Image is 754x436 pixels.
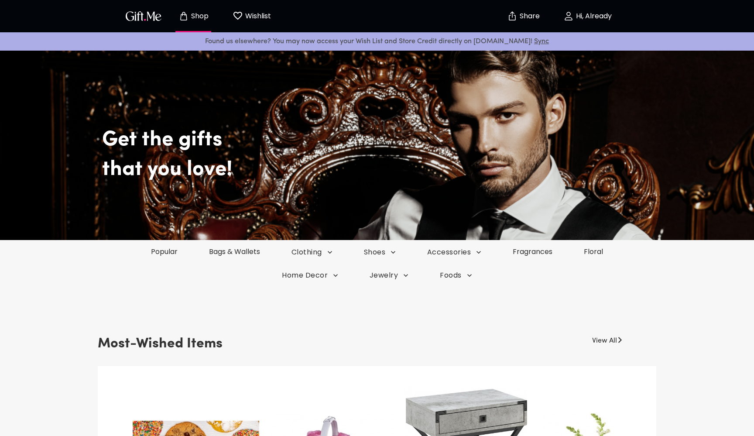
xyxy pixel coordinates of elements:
[7,36,747,47] p: Found us elsewhere? You may now access your Wish List and Store Credit directly on [DOMAIN_NAME]!
[124,10,163,22] img: GiftMe Logo
[102,157,691,182] h2: that you love!
[592,332,617,346] a: View All
[411,247,497,257] button: Accessories
[243,10,271,22] p: Wishlist
[370,271,408,280] span: Jewelry
[497,247,568,257] a: Fragrances
[348,247,411,257] button: Shoes
[518,13,540,20] p: Share
[169,2,217,30] button: Store page
[354,271,424,280] button: Jewelry
[193,247,276,257] a: Bags & Wallets
[291,247,332,257] span: Clothing
[568,247,619,257] a: Floral
[135,247,193,257] a: Popular
[424,271,487,280] button: Foods
[98,332,223,356] h3: Most-Wished Items
[544,2,631,30] button: Hi, Already
[282,271,338,280] span: Home Decor
[276,247,348,257] button: Clothing
[574,13,612,20] p: Hi, Already
[534,38,549,45] a: Sync
[440,271,472,280] span: Foods
[228,2,276,30] button: Wishlist page
[102,101,691,153] h2: Get the gifts
[123,11,164,21] button: GiftMe Logo
[427,247,481,257] span: Accessories
[189,13,209,20] p: Shop
[508,1,538,31] button: Share
[507,11,518,21] img: secure
[266,271,354,280] button: Home Decor
[364,247,396,257] span: Shoes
